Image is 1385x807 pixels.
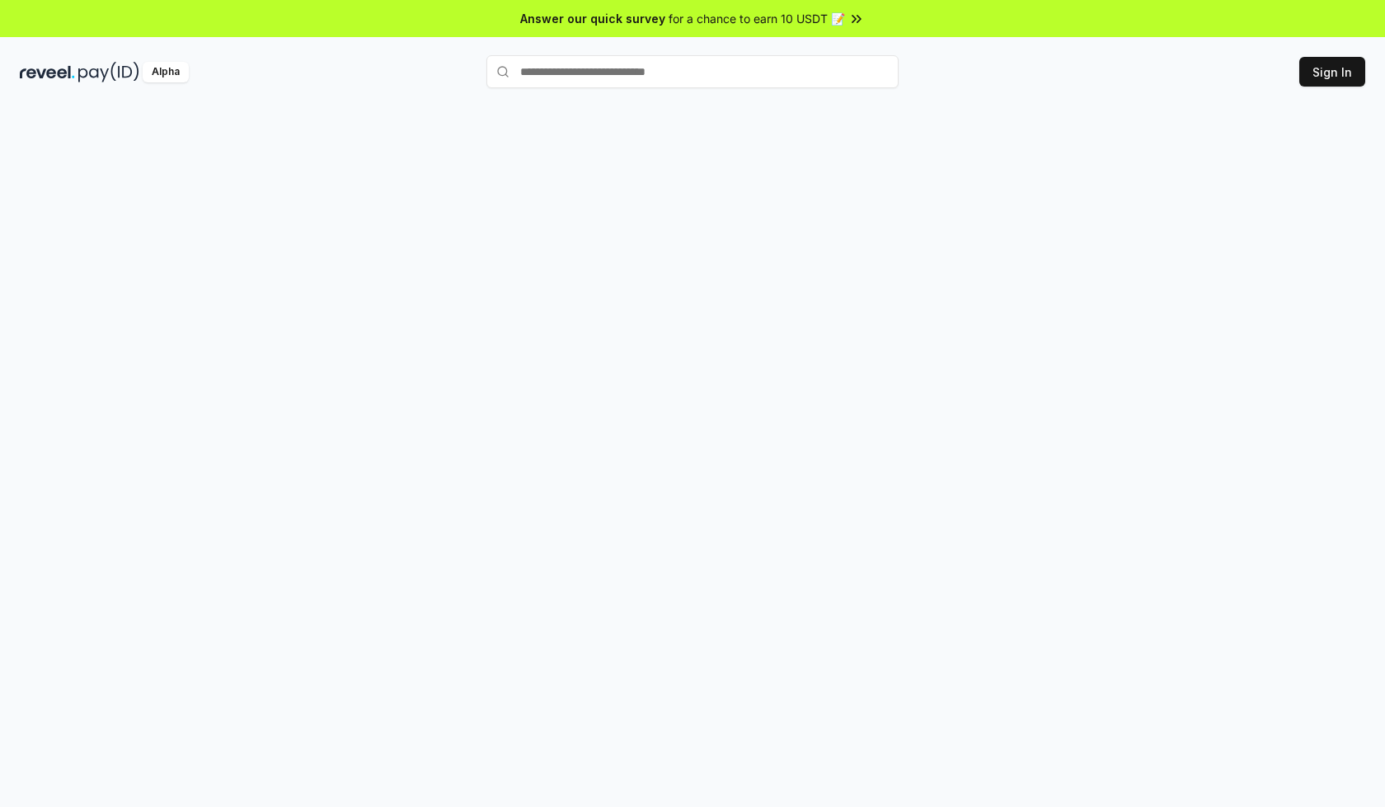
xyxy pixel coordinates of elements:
[1299,57,1365,87] button: Sign In
[520,10,665,27] span: Answer our quick survey
[143,62,189,82] div: Alpha
[78,62,139,82] img: pay_id
[20,62,75,82] img: reveel_dark
[669,10,845,27] span: for a chance to earn 10 USDT 📝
